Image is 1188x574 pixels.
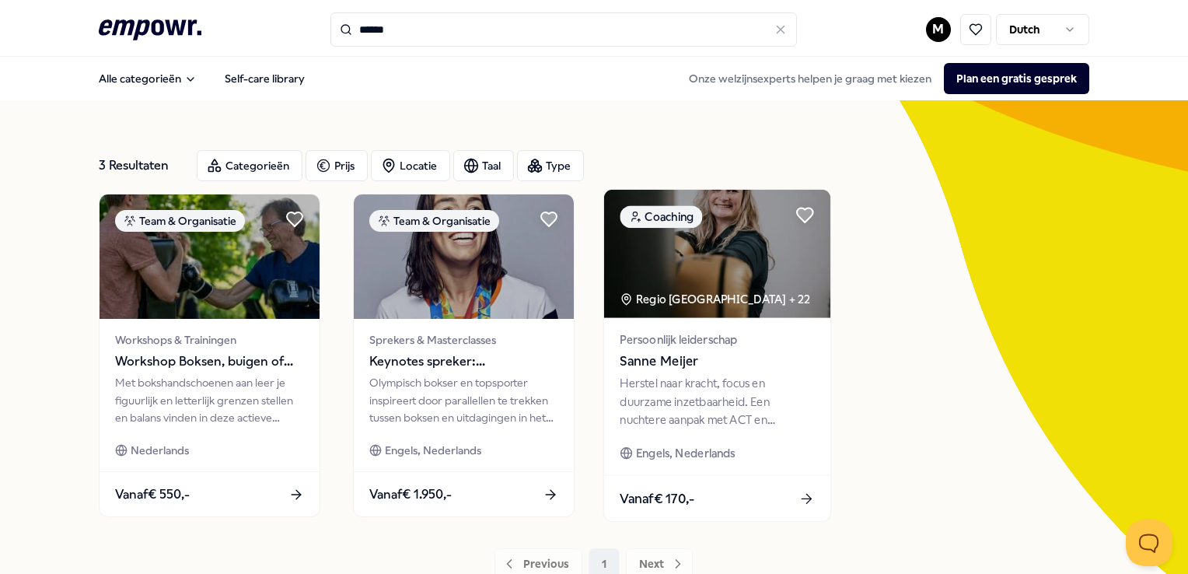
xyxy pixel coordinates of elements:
div: Team & Organisatie [369,210,499,232]
div: 3 Resultaten [99,150,184,181]
span: Sprekers & Masterclasses [369,331,558,348]
div: Onze welzijnsexperts helpen je graag met kiezen [676,63,1089,94]
button: Taal [453,150,514,181]
div: Regio [GEOGRAPHIC_DATA] + 22 [620,290,810,308]
button: M [926,17,951,42]
nav: Main [86,63,317,94]
button: Alle categorieën [86,63,209,94]
a: package imageTeam & OrganisatieWorkshops & TrainingenWorkshop Boksen, buigen of barsten?Met boksh... [99,194,320,517]
span: Vanaf € 170,- [620,488,694,509]
input: Search for products, categories or subcategories [330,12,797,47]
div: Olympisch bokser en topsporter inspireert door parallellen te trekken tussen boksen en uitdaginge... [369,374,558,426]
span: Sanne Meijer [620,352,814,372]
img: package image [354,194,574,319]
iframe: Help Scout Beacon - Open [1126,520,1172,566]
a: package imageTeam & OrganisatieSprekers & MasterclassesKeynotes spreker: [PERSON_NAME]Olympisch b... [353,194,575,517]
button: Type [517,150,584,181]
div: Herstel naar kracht, focus en duurzame inzetbaarheid. Een nuchtere aanpak met ACT en kickboksen d... [620,375,814,429]
span: Engels, Nederlands [636,444,736,462]
img: package image [100,194,320,319]
img: package image [604,190,830,318]
span: Workshop Boksen, buigen of barsten? [115,352,304,372]
span: Persoonlijk leiderschap [620,331,814,348]
span: Engels, Nederlands [385,442,481,459]
span: Workshops & Trainingen [115,331,304,348]
span: Vanaf € 550,- [115,485,190,505]
span: Keynotes spreker: [PERSON_NAME] [369,352,558,372]
span: Nederlands [131,442,189,459]
div: Coaching [620,205,702,228]
span: Vanaf € 1.950,- [369,485,452,505]
div: Team & Organisatie [115,210,245,232]
button: Categorieën [197,150,302,181]
button: Locatie [371,150,450,181]
button: Prijs [306,150,368,181]
button: Plan een gratis gesprek [944,63,1089,94]
div: Met bokshandschoenen aan leer je figuurlijk en letterlijk grenzen stellen en balans vinden in dez... [115,374,304,426]
a: Self-care library [212,63,317,94]
a: package imageCoachingRegio [GEOGRAPHIC_DATA] + 22Persoonlijk leiderschapSanne MeijerHerstel naar ... [603,189,832,523]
